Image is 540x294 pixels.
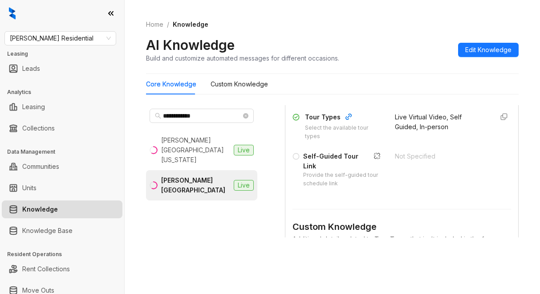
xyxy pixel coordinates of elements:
a: Leads [22,60,40,78]
a: Communities [22,158,59,176]
li: Knowledge [2,200,122,218]
button: Edit Knowledge [458,43,519,57]
li: Rent Collections [2,260,122,278]
a: Knowledge [22,200,58,218]
li: Communities [2,158,122,176]
div: [PERSON_NAME][GEOGRAPHIC_DATA] [161,176,230,195]
a: Rent Collections [22,260,70,278]
div: Core Knowledge [146,79,196,89]
span: close-circle [243,113,248,118]
a: Collections [22,119,55,137]
h3: Analytics [7,88,124,96]
li: Collections [2,119,122,137]
div: Select the available tour types [305,124,384,141]
span: Griffis Residential [10,32,111,45]
a: Units [22,179,37,197]
span: Edit Knowledge [465,45,512,55]
div: Custom Knowledge [211,79,268,89]
li: / [167,20,169,29]
div: Provide the self-guided tour schedule link [303,171,384,188]
h2: AI Knowledge [146,37,235,53]
div: Build and customize automated messages for different occasions. [146,53,339,63]
li: Leads [2,60,122,78]
div: Not Specified [395,151,487,161]
h3: Resident Operations [7,250,124,258]
li: Knowledge Base [2,222,122,240]
span: Live [234,180,254,191]
div: [PERSON_NAME] [GEOGRAPHIC_DATA][US_STATE] [161,135,230,165]
span: Live Virtual Video, Self Guided, In-person [395,113,462,131]
div: Additional details related to Tour Types that isn't included in the forms above. [292,234,511,254]
a: Knowledge Base [22,222,73,240]
a: Leasing [22,98,45,116]
span: Live [234,145,254,155]
div: Self-Guided Tour Link [303,151,384,171]
span: search [155,113,161,119]
img: logo [9,7,16,20]
span: Knowledge [173,20,208,28]
div: Custom Knowledge [292,220,511,234]
li: Units [2,179,122,197]
li: Leasing [2,98,122,116]
h3: Data Management [7,148,124,156]
a: Home [144,20,165,29]
h3: Leasing [7,50,124,58]
div: Tour Types [305,112,384,124]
